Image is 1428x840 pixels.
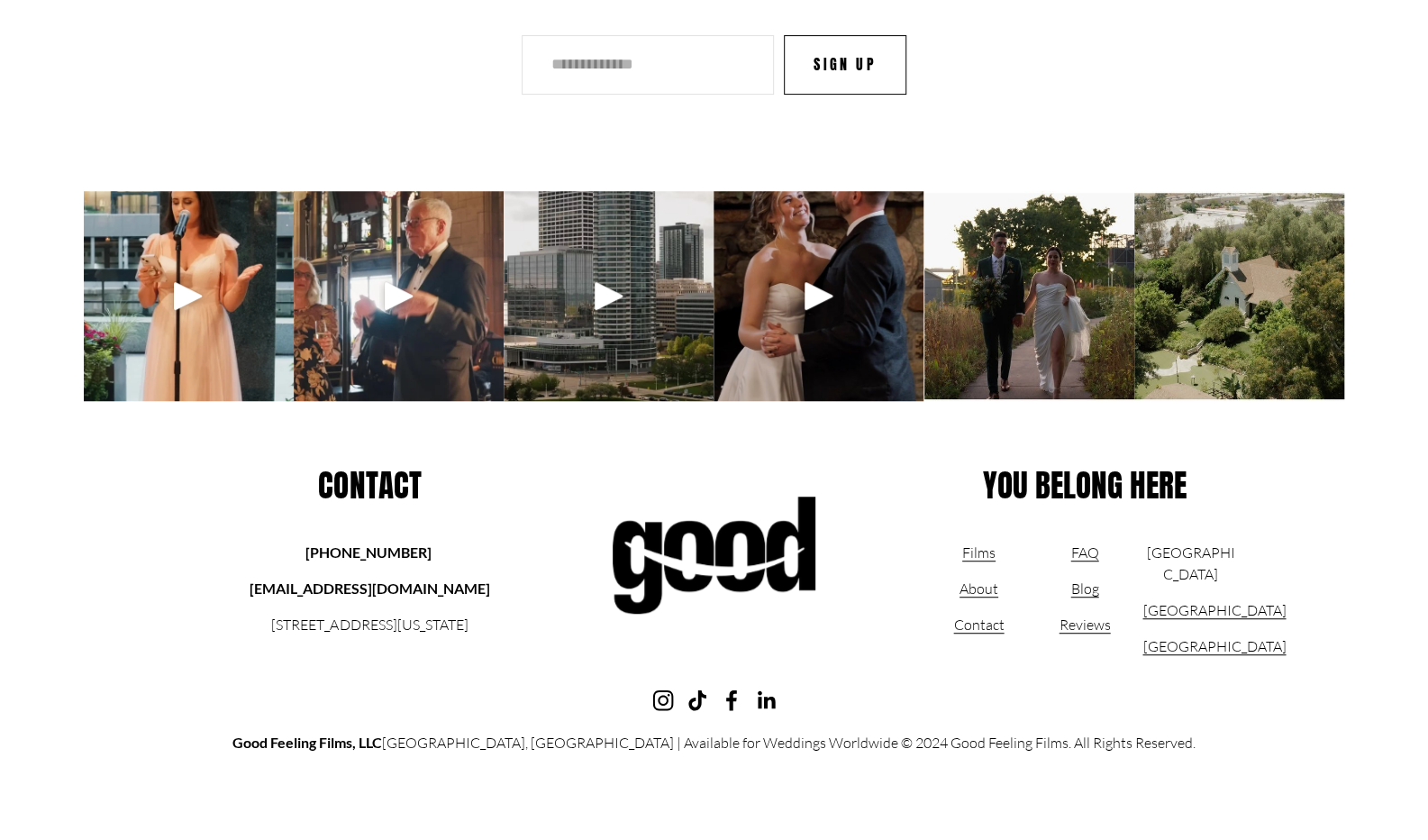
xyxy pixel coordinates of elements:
[232,734,382,751] strong: Good Feeling Films, LLC
[242,614,497,635] p: [STREET_ADDRESS][US_STATE]
[814,53,876,75] span: Sign Up
[960,578,998,599] a: About
[784,35,905,95] button: Sign Up
[305,543,432,561] strong: [PHONE_NUMBER]
[1070,578,1098,599] a: Blog
[189,468,550,504] h3: Contact
[1070,542,1098,563] a: FAQ
[250,580,490,597] strong: [EMAIL_ADDRESS][DOMAIN_NAME]
[652,689,674,711] a: Instagram
[962,542,996,563] a: Films
[721,689,742,711] a: Facebook
[1142,542,1239,585] p: [GEOGRAPHIC_DATA]
[1142,635,1286,657] a: [GEOGRAPHIC_DATA]
[953,614,1004,635] a: Contact
[755,689,777,711] a: LinkedIn
[1059,614,1110,635] a: Reviews
[84,732,1345,753] p: [GEOGRAPHIC_DATA], [GEOGRAPHIC_DATA] | Available for Weddings Worldwide © 2024 Good Feeling Films...
[1142,599,1286,621] a: [GEOGRAPHIC_DATA]
[1052,191,1425,401] img: Wedding day postcards 🎞️ Venue: @greengablesweddings Video: @goodfeelingfilms Photo: @nicoleleeve...
[878,468,1291,504] h3: You belong here
[842,191,1215,401] img: Wedding day postcards&hellip; Photo: @morganashleylynnphotography Video: @goodfeelingfilms Venue:...
[687,689,708,711] a: TikTok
